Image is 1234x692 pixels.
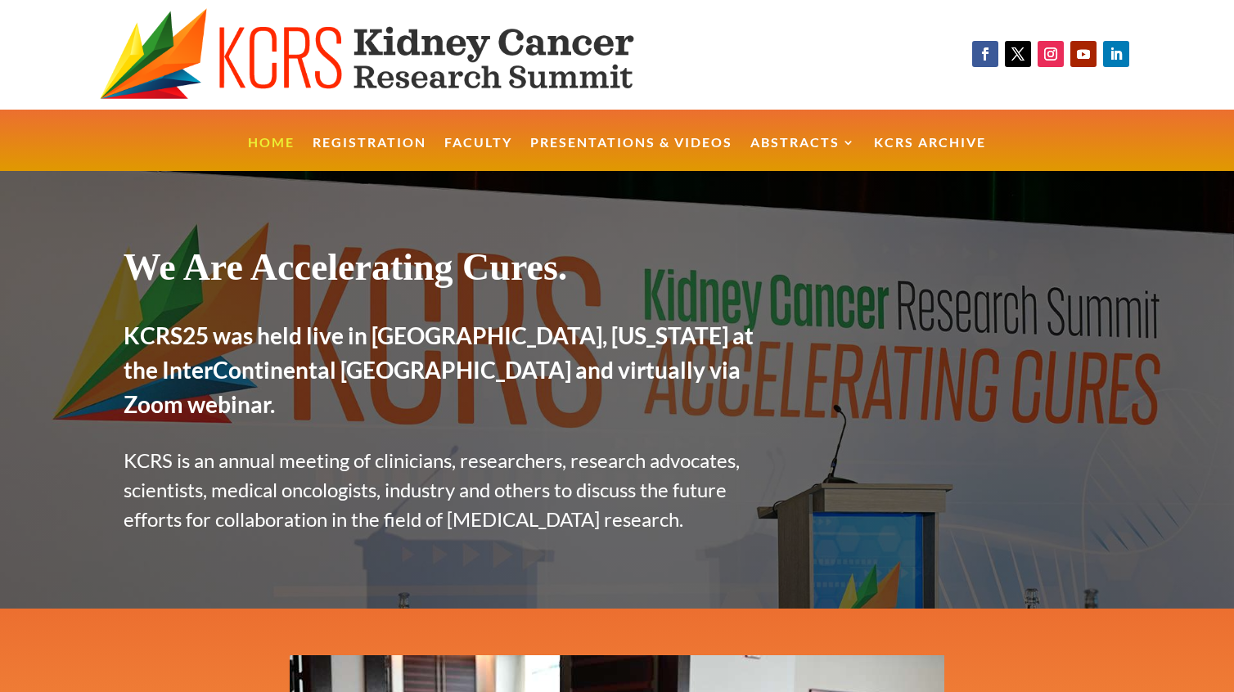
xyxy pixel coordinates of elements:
a: Faculty [444,137,512,172]
a: Follow on LinkedIn [1103,41,1129,67]
a: Follow on Facebook [972,41,998,67]
a: Presentations & Videos [530,137,732,172]
a: Abstracts [750,137,856,172]
a: Home [248,137,295,172]
p: KCRS is an annual meeting of clinicians, researchers, research advocates, scientists, medical onc... [124,446,763,534]
a: Follow on Youtube [1070,41,1097,67]
a: KCRS Archive [874,137,986,172]
a: Follow on X [1005,41,1031,67]
a: Registration [313,137,426,172]
h1: We Are Accelerating Cures. [124,245,763,298]
a: Follow on Instagram [1038,41,1064,67]
h2: KCRS25 was held live in [GEOGRAPHIC_DATA], [US_STATE] at the InterContinental [GEOGRAPHIC_DATA] a... [124,318,763,429]
img: KCRS generic logo wide [100,8,700,101]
